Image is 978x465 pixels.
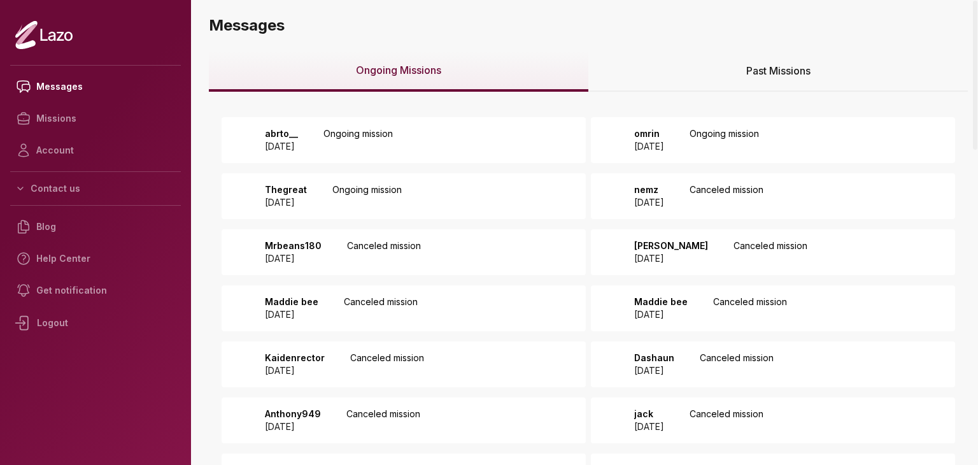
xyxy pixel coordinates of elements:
[10,103,181,134] a: Missions
[347,240,421,265] p: Canceled mission
[265,408,321,420] p: Anthony949
[265,420,321,433] p: [DATE]
[634,140,664,153] p: [DATE]
[265,296,318,308] p: Maddie bee
[265,196,307,209] p: [DATE]
[746,63,811,78] span: Past Missions
[10,134,181,166] a: Account
[690,408,763,433] p: Canceled mission
[713,296,787,321] p: Canceled mission
[10,306,181,340] div: Logout
[265,308,318,321] p: [DATE]
[356,62,441,78] span: Ongoing Missions
[10,243,181,275] a: Help Center
[332,183,402,209] p: Ongoing mission
[634,183,664,196] p: nemz
[700,352,774,377] p: Canceled mission
[10,177,181,200] button: Contact us
[209,15,968,36] h3: Messages
[346,408,420,433] p: Canceled mission
[265,364,325,377] p: [DATE]
[265,127,298,140] p: abrto__
[350,352,424,377] p: Canceled mission
[265,252,322,265] p: [DATE]
[634,252,708,265] p: [DATE]
[634,240,708,252] p: [PERSON_NAME]
[10,211,181,243] a: Blog
[323,127,393,153] p: Ongoing mission
[634,408,664,420] p: jack
[634,364,674,377] p: [DATE]
[10,275,181,306] a: Get notification
[265,352,325,364] p: Kaidenrector
[344,296,418,321] p: Canceled mission
[265,183,307,196] p: Thegreat
[634,127,664,140] p: omrin
[690,127,759,153] p: Ongoing mission
[634,352,674,364] p: Dashaun
[733,240,807,265] p: Canceled mission
[634,308,688,321] p: [DATE]
[634,420,664,433] p: [DATE]
[634,196,664,209] p: [DATE]
[634,296,688,308] p: Maddie bee
[690,183,763,209] p: Canceled mission
[10,71,181,103] a: Messages
[265,240,322,252] p: Mrbeans180
[265,140,298,153] p: [DATE]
